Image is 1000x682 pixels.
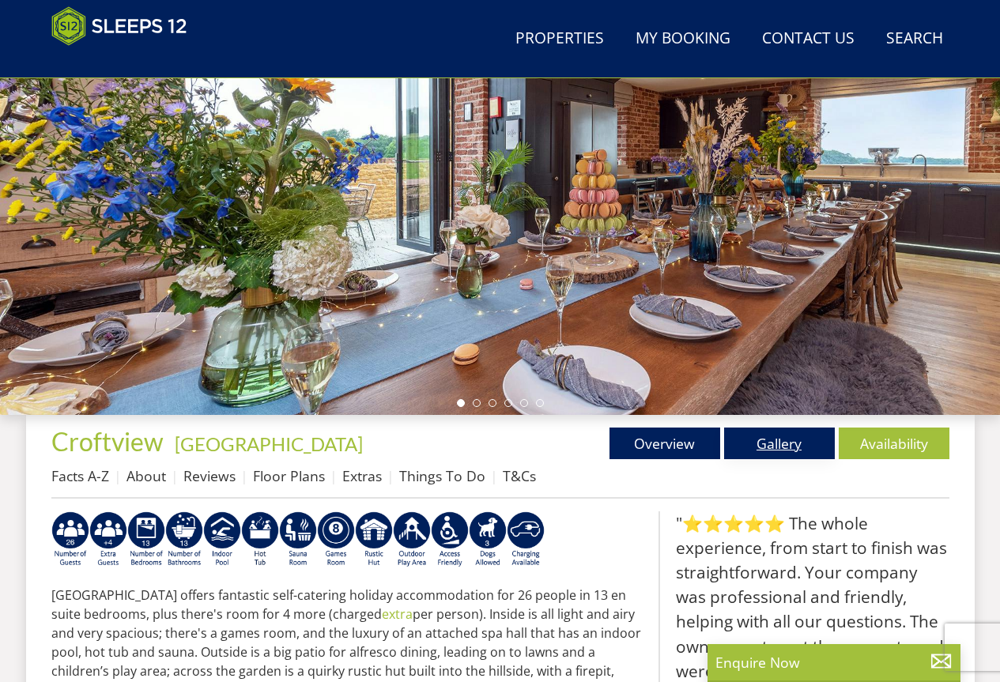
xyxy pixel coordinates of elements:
a: Extras [342,466,382,485]
a: extra [382,605,413,623]
a: Gallery [724,428,835,459]
a: Reviews [183,466,236,485]
img: AD_4nXdrZMsjcYNLGsKuA84hRzvIbesVCpXJ0qqnwZoX5ch9Zjv73tWe4fnFRs2gJ9dSiUubhZXckSJX_mqrZBmYExREIfryF... [317,511,355,568]
img: AD_4nXei2dp4L7_L8OvME76Xy1PUX32_NMHbHVSts-g-ZAVb8bILrMcUKZI2vRNdEqfWP017x6NFeUMZMqnp0JYknAB97-jDN... [203,511,241,568]
img: AD_4nXd-jT5hHNksAPWhJAIRxcx8XLXGdLx_6Uzm9NHovndzqQrDZpGlbnGCADDtZpqPUzV0ZgC6WJCnnG57WItrTqLb6w-_3... [469,511,507,568]
img: AD_4nXe3VD57-M2p5iq4fHgs6WJFzKj8B0b3RcPFe5LKK9rgeZlFmFoaMJPsJOOJzc7Q6RMFEqsjIZ5qfEJu1txG3QLmI_2ZW... [431,511,469,568]
a: About [126,466,166,485]
img: AD_4nXfjdDqPkGBf7Vpi6H87bmAUe5GYCbodrAbU4sf37YN55BCjSXGx5ZgBV7Vb9EJZsXiNVuyAiuJUB3WVt-w9eJ0vaBcHg... [393,511,431,568]
img: AD_4nXfP_KaKMqx0g0JgutHT0_zeYI8xfXvmwo0MsY3H4jkUzUYMTusOxEa3Skhnz4D7oQ6oXH13YSgM5tXXReEg6aaUXi7Eu... [89,511,127,568]
a: Search [880,21,949,57]
a: Croftview [51,426,168,457]
a: Overview [609,428,720,459]
a: Floor Plans [253,466,325,485]
a: T&Cs [503,466,536,485]
a: Things To Do [399,466,485,485]
img: AD_4nXcf2sA9abUe2nZNwxOXGNzSl57z1UOtdTXWmPTSj2HmrbThJcpR7DMfUvlo_pBJN40atqOj72yrKjle2LFYeeoI5Lpqc... [355,511,393,568]
img: AD_4nXfH-zG8QO3mr-rXGVlYZDdinbny9RzgMeV-Mq7x7uof99LGYhz37qmOgvnI4JSWMfQnSTBLUeq3k2H87ok3EUhN2YKaU... [127,511,165,568]
iframe: Customer reviews powered by Trustpilot [43,55,209,69]
a: [GEOGRAPHIC_DATA] [175,432,363,455]
a: My Booking [629,21,737,57]
img: AD_4nXdjbGEeivCGLLmyT_JEP7bTfXsjgyLfnLszUAQeQ4RcokDYHVBt5R8-zTDbAVICNoGv1Dwc3nsbUb1qR6CAkrbZUeZBN... [279,511,317,568]
a: Properties [509,21,610,57]
img: AD_4nXcylygmA16EHDFbTayUD44IToexUe9nmodLj_G19alVWL86RsbVc8yU8E9EfzmkhgeU81P0b3chEH57Kan4gZf5V6UOR... [165,511,203,568]
a: Contact Us [756,21,861,57]
img: Sleeps 12 [51,6,187,46]
span: - [168,432,363,455]
img: AD_4nXcpX5uDwed6-YChlrI2BYOgXwgg3aqYHOhRm0XfZB-YtQW2NrmeCr45vGAfVKUq4uWnc59ZmEsEzoF5o39EWARlT1ewO... [241,511,279,568]
img: AD_4nXfjNEwncsbgs_0IsaxhQ9AEASnzi89RmNi0cgc7AD590cii1lAsBO0Mm7kpmgFfejLx8ygCvShbj7MvYJngkyBo-91B7... [51,511,89,568]
img: AD_4nXcnT2OPG21WxYUhsl9q61n1KejP7Pk9ESVM9x9VetD-X_UXXoxAKaMRZGYNcSGiAsmGyKm0QlThER1osyFXNLmuYOVBV... [507,511,545,568]
a: Availability [839,428,949,459]
span: Croftview [51,426,164,457]
p: Enquire Now [715,652,953,673]
a: Facts A-Z [51,466,109,485]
